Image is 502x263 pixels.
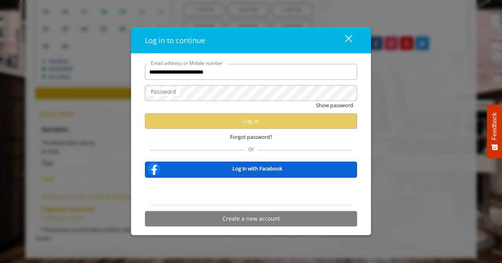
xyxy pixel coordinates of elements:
button: Create a new account [145,211,357,226]
label: Password [147,87,180,96]
input: Email address or Mobile number [145,64,357,80]
span: Forgot password? [230,132,272,141]
input: Password [145,85,357,101]
button: Feedback - Show survey [487,104,502,158]
label: Email address or Mobile number [147,59,227,67]
span: Feedback [491,112,498,140]
img: facebook-logo [146,161,162,176]
div: close dialog [336,34,352,46]
b: Log in with Facebook [232,165,282,173]
iframe: Sign in with Google Button [211,183,291,200]
span: Log in to continue [145,36,205,45]
button: Log in [145,113,357,129]
button: close dialog [330,32,357,48]
span: Or [244,145,258,152]
button: Show password [316,101,353,110]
